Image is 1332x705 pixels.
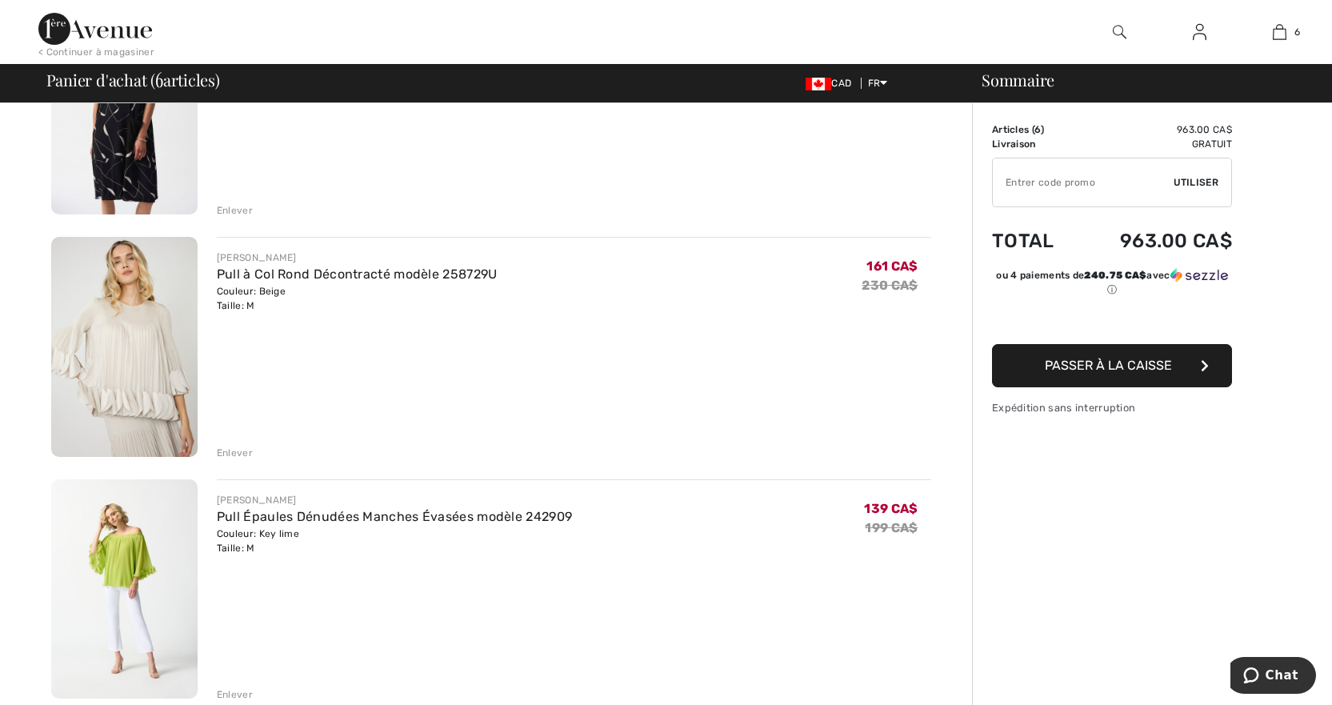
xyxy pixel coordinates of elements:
td: 963.00 CA$ [1078,214,1232,268]
button: Passer à la caisse [992,344,1232,387]
iframe: Ouvre un widget dans lequel vous pouvez chatter avec l’un de nos agents [1230,657,1316,697]
span: Panier d'achat ( articles) [46,72,220,88]
a: Se connecter [1180,22,1219,42]
span: 161 CA$ [866,258,918,274]
span: Passer à la caisse [1045,358,1172,373]
td: 963.00 CA$ [1078,122,1232,137]
div: Couleur: Beige Taille: M [217,284,498,313]
td: Gratuit [1078,137,1232,151]
span: Utiliser [1174,175,1218,190]
span: 139 CA$ [864,501,918,516]
span: 6 [1294,25,1300,39]
a: Pull Épaules Dénudées Manches Évasées modèle 242909 [217,509,572,524]
img: 1ère Avenue [38,13,152,45]
div: Couleur: Key lime Taille: M [217,527,572,555]
div: < Continuer à magasiner [38,45,154,59]
img: Pull à Col Rond Décontracté modèle 258729U [51,237,198,457]
iframe: PayPal-paypal [992,302,1232,338]
s: 199 CA$ [865,520,918,535]
a: Pull à Col Rond Décontracté modèle 258729U [217,266,498,282]
img: Mes infos [1193,22,1206,42]
div: Enlever [217,203,253,218]
img: Mon panier [1273,22,1286,42]
td: Articles ( ) [992,122,1078,137]
img: Sezzle [1170,268,1228,282]
s: 230 CA$ [862,278,918,293]
div: Expédition sans interruption [992,400,1232,415]
span: CAD [806,78,858,89]
td: Total [992,214,1078,268]
img: Canadian Dollar [806,78,831,90]
span: 6 [155,68,163,89]
div: [PERSON_NAME] [217,493,572,507]
div: ou 4 paiements de240.75 CA$avecSezzle Cliquez pour en savoir plus sur Sezzle [992,268,1232,302]
a: 6 [1240,22,1318,42]
td: Livraison [992,137,1078,151]
div: Enlever [217,446,253,460]
div: Enlever [217,687,253,702]
input: Code promo [993,158,1174,206]
span: 240.75 CA$ [1084,270,1146,281]
img: Pull Épaules Dénudées Manches Évasées modèle 242909 [51,479,198,699]
span: 6 [1034,124,1041,135]
div: Sommaire [962,72,1322,88]
span: FR [868,78,888,89]
div: ou 4 paiements de avec [992,268,1232,297]
div: [PERSON_NAME] [217,250,498,265]
img: recherche [1113,22,1126,42]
